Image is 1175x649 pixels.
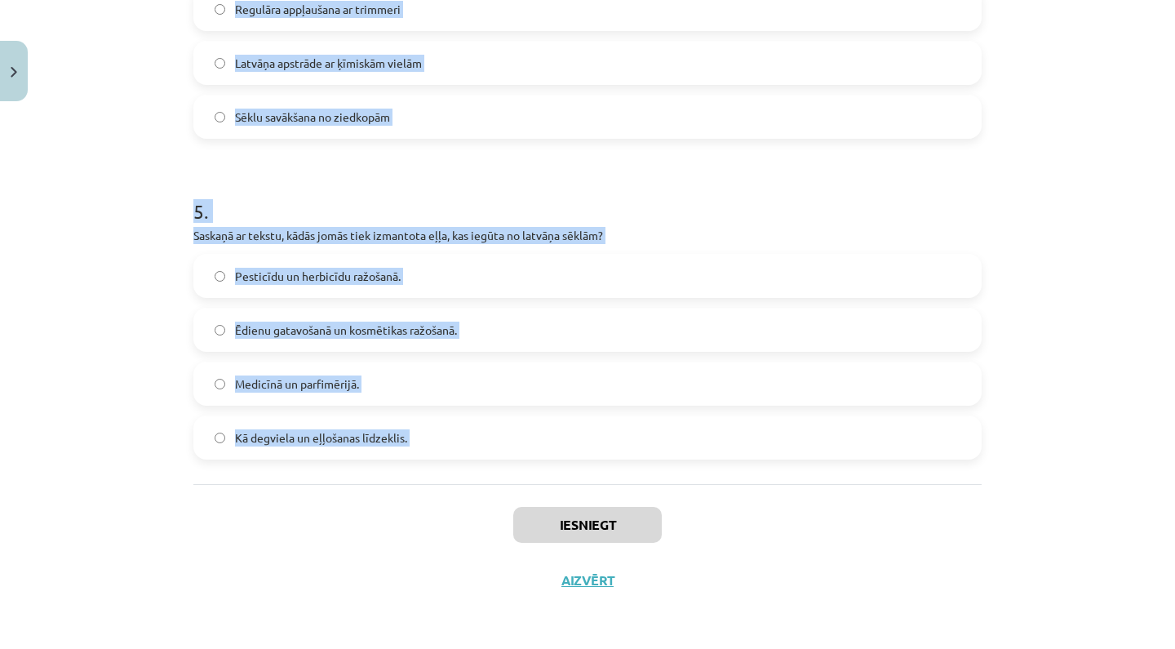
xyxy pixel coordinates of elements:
button: Aizvērt [556,572,619,589]
input: Ēdienu gatavošanā un kosmētikas ražošanā. [215,325,225,336]
h1: 5 . [193,171,982,222]
span: Kā degviela un eļļošanas līdzeklis. [235,429,407,447]
input: Pesticīdu un herbicīdu ražošanā. [215,271,225,282]
input: Medicīnā un parfimērijā. [215,379,225,389]
span: Pesticīdu un herbicīdu ražošanā. [235,268,401,285]
input: Regulāra appļaušana ar trimmeri [215,4,225,15]
span: Regulāra appļaušana ar trimmeri [235,1,401,18]
p: Saskaņā ar tekstu, kādās jomās tiek izmantota eļļa, kas iegūta no latvāņa sēklām? [193,227,982,244]
span: Medicīnā un parfimērijā. [235,376,359,393]
span: Latvāņa apstrāde ar ķīmiskām vielām [235,55,422,72]
span: Ēdienu gatavošanā un kosmētikas ražošanā. [235,322,457,339]
input: Latvāņa apstrāde ar ķīmiskām vielām [215,58,225,69]
img: icon-close-lesson-0947bae3869378f0d4975bcd49f059093ad1ed9edebbc8119c70593378902aed.svg [11,67,17,78]
input: Kā degviela un eļļošanas līdzeklis. [215,433,225,443]
button: Iesniegt [513,507,662,543]
span: Sēklu savākšana no ziedkopām [235,109,390,126]
input: Sēklu savākšana no ziedkopām [215,112,225,122]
